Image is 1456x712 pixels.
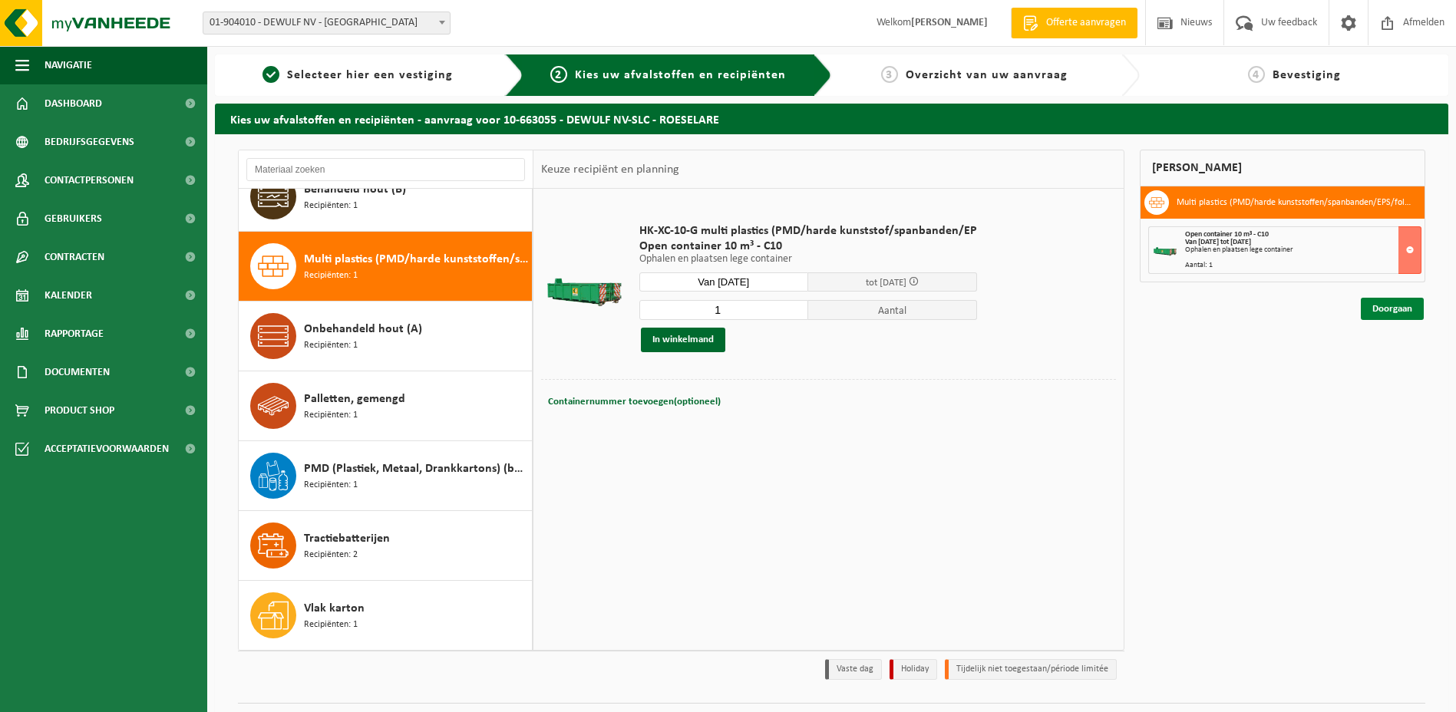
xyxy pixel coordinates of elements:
span: Product Shop [45,391,114,430]
strong: [PERSON_NAME] [911,17,988,28]
button: PMD (Plastiek, Metaal, Drankkartons) (bedrijven) Recipiënten: 1 [239,441,533,511]
span: Recipiënten: 1 [304,199,358,213]
h2: Kies uw afvalstoffen en recipiënten - aanvraag voor 10-663055 - DEWULF NV-SLC - ROESELARE [215,104,1448,133]
span: Open container 10 m³ - C10 [1185,230,1269,239]
h3: Multi plastics (PMD/harde kunststoffen/spanbanden/EPS/folie naturel/folie gemengd) [1177,190,1413,215]
input: Selecteer datum [639,272,808,292]
div: [PERSON_NAME] [1140,150,1425,186]
span: Vlak karton [304,599,365,618]
input: Materiaal zoeken [246,158,525,181]
li: Vaste dag [825,659,882,680]
span: 2 [550,66,567,83]
span: 01-904010 - DEWULF NV - ROESELARE [203,12,451,35]
span: Recipiënten: 1 [304,338,358,353]
p: Ophalen en plaatsen lege container [639,254,977,265]
span: Dashboard [45,84,102,123]
span: Kies uw afvalstoffen en recipiënten [575,69,786,81]
span: Recipiënten: 2 [304,548,358,562]
span: Recipiënten: 1 [304,408,358,423]
span: HK-XC-10-G multi plastics (PMD/harde kunststof/spanbanden/EP [639,223,977,239]
span: Acceptatievoorwaarden [45,430,169,468]
span: Gebruikers [45,199,102,238]
span: Multi plastics (PMD/harde kunststoffen/spanbanden/EPS/folie naturel/folie gemengd) [304,250,528,269]
span: Bevestiging [1273,69,1341,81]
span: Rapportage [45,315,104,353]
span: Contactpersonen [45,161,134,199]
span: Navigatie [45,46,92,84]
span: 1 [262,66,279,83]
button: Vlak karton Recipiënten: 1 [239,581,533,650]
span: Recipiënten: 1 [304,269,358,283]
button: Multi plastics (PMD/harde kunststoffen/spanbanden/EPS/folie naturel/folie gemengd) Recipiënten: 1 [239,232,533,302]
span: Recipiënten: 1 [304,618,358,632]
button: Behandeld hout (B) Recipiënten: 1 [239,162,533,232]
span: 4 [1248,66,1265,83]
button: Containernummer toevoegen(optioneel) [546,391,722,413]
span: tot [DATE] [866,278,906,288]
li: Holiday [890,659,937,680]
span: Tractiebatterijen [304,529,390,548]
button: Tractiebatterijen Recipiënten: 2 [239,511,533,581]
span: Kalender [45,276,92,315]
button: Palletten, gemengd Recipiënten: 1 [239,371,533,441]
span: PMD (Plastiek, Metaal, Drankkartons) (bedrijven) [304,460,528,478]
span: 3 [881,66,898,83]
button: Onbehandeld hout (A) Recipiënten: 1 [239,302,533,371]
span: Behandeld hout (B) [304,180,406,199]
span: Offerte aanvragen [1042,15,1130,31]
strong: Van [DATE] tot [DATE] [1185,238,1251,246]
a: Offerte aanvragen [1011,8,1137,38]
span: Containernummer toevoegen(optioneel) [548,397,721,407]
span: Overzicht van uw aanvraag [906,69,1068,81]
span: Aantal [808,300,977,320]
span: Contracten [45,238,104,276]
span: Palletten, gemengd [304,390,405,408]
div: Ophalen en plaatsen lege container [1185,246,1421,254]
div: Keuze recipiënt en planning [533,150,687,189]
li: Tijdelijk niet toegestaan/période limitée [945,659,1117,680]
span: Bedrijfsgegevens [45,123,134,161]
span: Recipiënten: 1 [304,478,358,493]
div: Aantal: 1 [1185,262,1421,269]
span: Open container 10 m³ - C10 [639,239,977,254]
a: Doorgaan [1361,298,1424,320]
a: 1Selecteer hier een vestiging [223,66,493,84]
span: Selecteer hier een vestiging [287,69,453,81]
span: Documenten [45,353,110,391]
span: Onbehandeld hout (A) [304,320,422,338]
button: In winkelmand [641,328,725,352]
span: 01-904010 - DEWULF NV - ROESELARE [203,12,450,34]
